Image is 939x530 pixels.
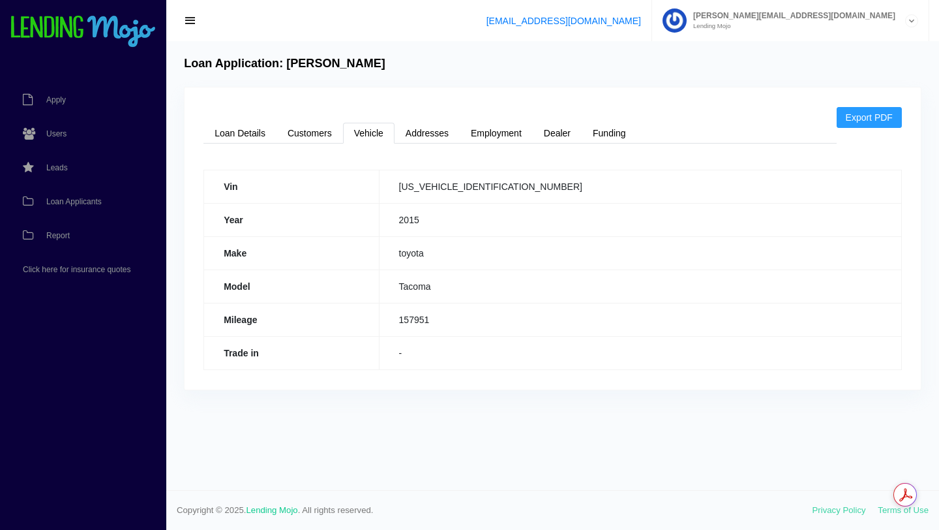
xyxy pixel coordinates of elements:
h4: Loan Application: [PERSON_NAME] [184,57,385,71]
small: Lending Mojo [687,23,895,29]
span: Users [46,130,67,138]
a: Privacy Policy [812,505,866,515]
th: Vin [204,170,379,203]
img: Profile image [663,8,687,33]
span: Copyright © 2025. . All rights reserved. [177,504,812,517]
a: Funding [582,123,637,144]
a: Employment [460,123,533,144]
td: toyota [379,236,901,270]
a: Terms of Use [878,505,929,515]
span: Apply [46,96,66,104]
a: Vehicle [343,123,395,144]
th: Mileage [204,303,379,336]
span: Report [46,232,70,240]
td: [US_VEHICLE_IDENTIFICATION_NUMBER] [379,170,901,203]
span: Leads [46,164,68,172]
a: Loan Details [203,123,276,144]
span: [PERSON_NAME][EMAIL_ADDRESS][DOMAIN_NAME] [687,12,895,20]
th: Year [204,203,379,236]
span: Loan Applicants [46,198,102,206]
td: Tacoma [379,270,901,303]
a: Lending Mojo [246,505,298,515]
span: Click here for insurance quotes [23,266,130,273]
th: Make [204,236,379,270]
img: logo-small.png [10,16,156,48]
a: Addresses [395,123,460,144]
a: [EMAIL_ADDRESS][DOMAIN_NAME] [486,16,641,26]
td: - [379,336,901,369]
a: Customers [276,123,343,144]
th: Model [204,270,379,303]
td: 2015 [379,203,901,236]
a: Dealer [533,123,582,144]
th: Trade in [204,336,379,369]
a: Export PDF [837,107,902,128]
td: 157951 [379,303,901,336]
